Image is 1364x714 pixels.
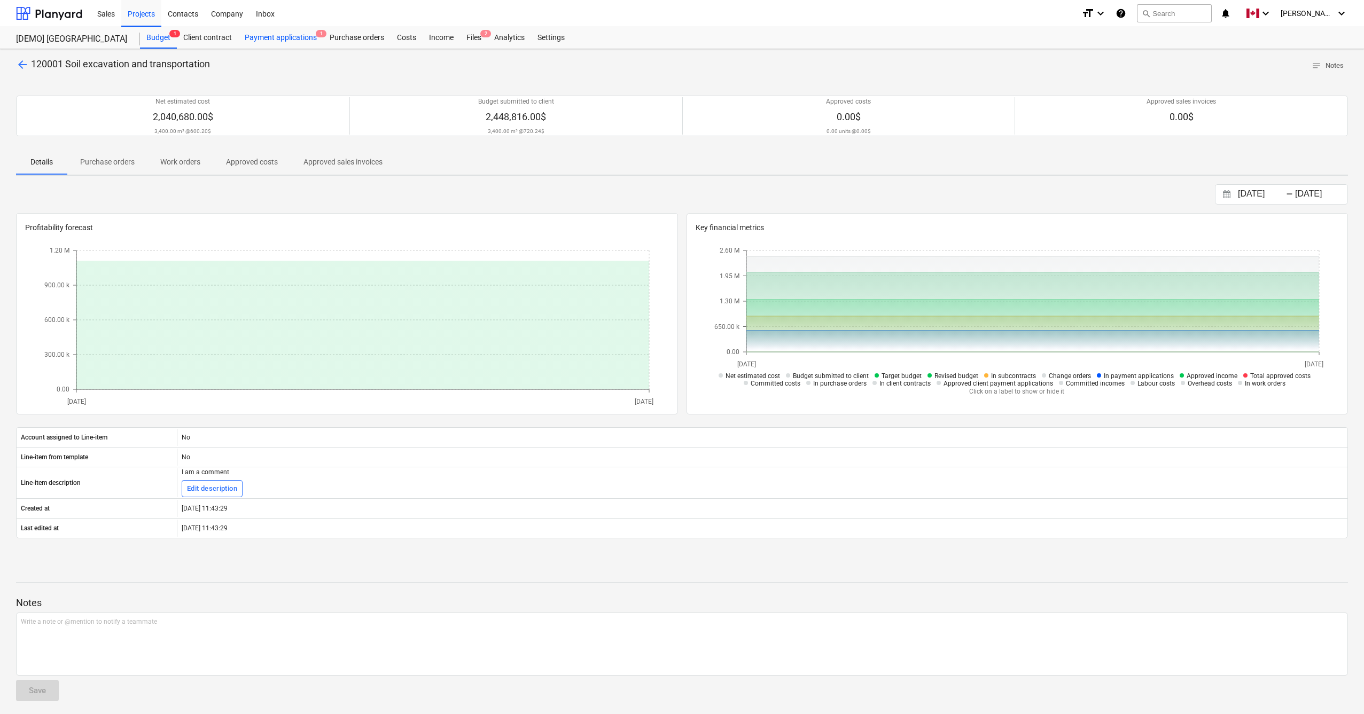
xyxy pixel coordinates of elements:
[1081,7,1094,20] i: format_size
[153,111,213,122] span: 2,040,680.00$
[182,468,243,476] div: I am a comment
[16,597,1348,609] p: Notes
[238,27,323,49] a: Payment applications1
[21,433,107,442] p: Account assigned to Line-item
[635,398,653,405] tspan: [DATE]
[1293,187,1347,202] input: End Date
[182,480,243,497] button: Edit description
[1236,187,1290,202] input: Start Date
[882,372,922,380] span: Target budget
[793,372,869,380] span: Budget submitted to client
[879,380,931,387] span: In client contracts
[714,323,740,331] tspan: 650.00 k
[480,30,491,37] span: 2
[177,500,1347,517] div: [DATE] 11:43:29
[21,478,81,488] p: Line-item description
[67,398,85,405] tspan: [DATE]
[531,27,571,49] a: Settings
[720,247,739,254] tspan: 2.60 M
[488,27,531,49] a: Analytics
[21,504,50,513] p: Created at
[29,156,54,168] p: Details
[323,27,391,49] a: Purchase orders
[714,387,1319,396] p: Click on a label to show or hide it
[16,34,127,45] div: [DEMO] [GEOGRAPHIC_DATA]
[1170,111,1194,122] span: 0.00$
[1116,7,1126,20] i: Knowledge base
[44,316,70,324] tspan: 600.00 k
[21,524,59,533] p: Last edited at
[57,386,69,393] tspan: 0.00
[1312,61,1321,70] span: notes
[1104,372,1174,380] span: In payment applications
[169,30,180,37] span: 1
[1245,380,1285,387] span: In work orders
[391,27,423,49] a: Costs
[1188,380,1232,387] span: Overhead costs
[44,351,70,358] tspan: 300.00 k
[720,297,739,305] tspan: 1.30 M
[751,380,800,387] span: Committed costs
[1335,7,1348,20] i: keyboard_arrow_down
[726,372,780,380] span: Net estimated cost
[1142,9,1150,18] span: search
[1137,380,1175,387] span: Labour costs
[737,360,756,368] tspan: [DATE]
[813,380,867,387] span: In purchase orders
[478,97,554,106] p: Budget submitted to client
[50,247,69,254] tspan: 1.20 M
[460,27,488,49] a: Files2
[696,222,1339,233] p: Key financial metrics
[826,97,871,106] p: Approved costs
[154,128,211,135] p: 3,400.00 m³ @ 600.20$
[155,97,210,106] p: Net estimated cost
[187,483,237,495] div: Edit description
[1307,58,1348,74] button: Notes
[160,156,200,168] p: Work orders
[1218,189,1236,201] button: Interact with the calendar and add the check-in date for your trip.
[1187,372,1237,380] span: Approved income
[140,27,177,49] a: Budget1
[316,30,326,37] span: 1
[226,156,278,168] p: Approved costs
[31,58,210,69] span: 120001 Soil excavation and transportation
[177,520,1347,537] div: [DATE] 11:43:29
[303,156,383,168] p: Approved sales invoices
[1286,191,1293,198] div: -
[944,380,1053,387] span: Approved client payment applications
[934,372,978,380] span: Revised budget
[1066,380,1125,387] span: Committed incomes
[486,111,546,122] span: 2,448,816.00$
[488,128,544,135] p: 3,400.00 m³ @ 720.24$
[140,27,177,49] div: Budget
[21,453,88,462] p: Line-item from template
[25,222,669,233] p: Profitability forecast
[1281,9,1334,18] span: [PERSON_NAME]
[837,111,861,122] span: 0.00$
[1250,372,1311,380] span: Total approved costs
[1259,7,1272,20] i: keyboard_arrow_down
[1137,4,1212,22] button: Search
[460,27,488,49] div: Files
[177,429,1347,446] div: No
[44,281,70,289] tspan: 900.00 k
[423,27,460,49] a: Income
[991,372,1036,380] span: In subcontracts
[1305,360,1323,368] tspan: [DATE]
[80,156,135,168] p: Purchase orders
[16,58,29,71] span: arrow_back
[177,27,238,49] a: Client contract
[1312,60,1344,72] span: Notes
[827,128,871,135] p: 0.00 units @ 0.00$
[1049,372,1091,380] span: Change orders
[238,27,323,49] div: Payment applications
[1220,7,1231,20] i: notifications
[727,348,739,356] tspan: 0.00
[1094,7,1107,20] i: keyboard_arrow_down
